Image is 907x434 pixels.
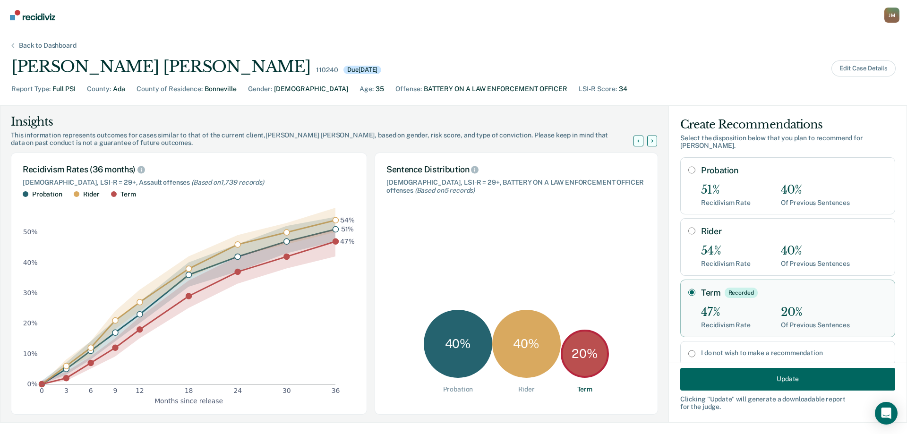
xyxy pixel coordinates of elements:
div: Probation [32,190,62,198]
button: Edit Case Details [831,60,896,77]
div: 34 [619,84,627,94]
div: LSI-R Score : [579,84,617,94]
div: [DEMOGRAPHIC_DATA], LSI-R = 29+, Assault offenses [23,179,355,187]
g: x-axis tick label [40,387,340,394]
div: [DEMOGRAPHIC_DATA], LSI-R = 29+, BATTERY ON A LAW ENFORCEMENT OFFICER offenses [386,179,646,195]
text: 30 [282,387,291,394]
span: (Based on 5 records ) [415,187,475,194]
text: 20% [23,319,38,327]
div: Insights [11,114,645,129]
div: Age : [359,84,374,94]
text: 40% [23,258,38,266]
text: 24 [233,387,242,394]
text: 36 [332,387,340,394]
text: 50% [23,228,38,236]
div: Open Intercom Messenger [875,402,898,425]
div: Recidivism Rate [701,321,751,329]
div: 47% [701,306,751,319]
div: Recidivism Rates (36 months) [23,164,355,175]
div: Due [DATE] [343,66,381,74]
text: 30% [23,289,38,297]
text: 0 [40,387,44,394]
div: 40 % [492,310,561,378]
div: [DEMOGRAPHIC_DATA] [274,84,348,94]
div: Back to Dashboard [8,42,88,50]
div: County : [87,84,111,94]
div: 20% [781,306,850,319]
span: (Based on 1,739 records ) [191,179,264,186]
label: Probation [701,165,887,176]
div: Recidivism Rate [701,260,751,268]
div: Of Previous Sentences [781,260,850,268]
button: Profile dropdown button [884,8,899,23]
text: 9 [113,387,118,394]
div: 40 % [424,310,492,378]
div: Sentence Distribution [386,164,646,175]
div: Create Recommendations [680,117,895,132]
div: Ada [113,84,125,94]
div: 110240 [316,66,338,74]
div: Offense : [395,84,422,94]
g: x-axis label [154,397,223,404]
div: Rider [83,190,100,198]
div: 40% [781,244,850,258]
div: Clicking " Update " will generate a downloadable report for the judge. [680,395,895,411]
div: Term [577,385,592,393]
label: Term [701,288,887,298]
text: 18 [185,387,193,394]
button: Update [680,367,895,390]
img: Recidiviz [10,10,55,20]
div: Of Previous Sentences [781,199,850,207]
div: Term [120,190,136,198]
div: This information represents outcomes for cases similar to that of the current client, [PERSON_NAM... [11,131,645,147]
div: BATTERY ON A LAW ENFORCEMENT OFFICER [424,84,567,94]
text: 51% [341,225,354,233]
label: I do not wish to make a recommendation [701,349,887,357]
div: 40% [781,183,850,197]
div: Probation [443,385,473,393]
text: Months since release [154,397,223,404]
text: 47% [340,237,355,245]
div: Full PSI [52,84,76,94]
div: Of Previous Sentences [781,321,850,329]
div: Bonneville [205,84,237,94]
text: 3 [64,387,68,394]
text: 0% [27,380,38,388]
div: 54% [701,244,751,258]
div: County of Residence : [137,84,203,94]
div: Select the disposition below that you plan to recommend for [PERSON_NAME] . [680,134,895,150]
div: Report Type : [11,84,51,94]
div: 20 % [561,330,609,378]
div: 35 [376,84,384,94]
div: Rider [518,385,535,393]
text: 10% [23,349,38,357]
div: [PERSON_NAME] [PERSON_NAME] [11,57,310,77]
div: 51% [701,183,751,197]
g: area [42,208,335,384]
g: y-axis tick label [23,228,38,388]
text: 12 [136,387,144,394]
div: Gender : [248,84,272,94]
div: J M [884,8,899,23]
text: 6 [89,387,93,394]
text: 54% [340,216,355,223]
label: Rider [701,226,887,237]
div: Recorded [725,288,758,298]
g: text [340,216,355,245]
div: Recidivism Rate [701,199,751,207]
